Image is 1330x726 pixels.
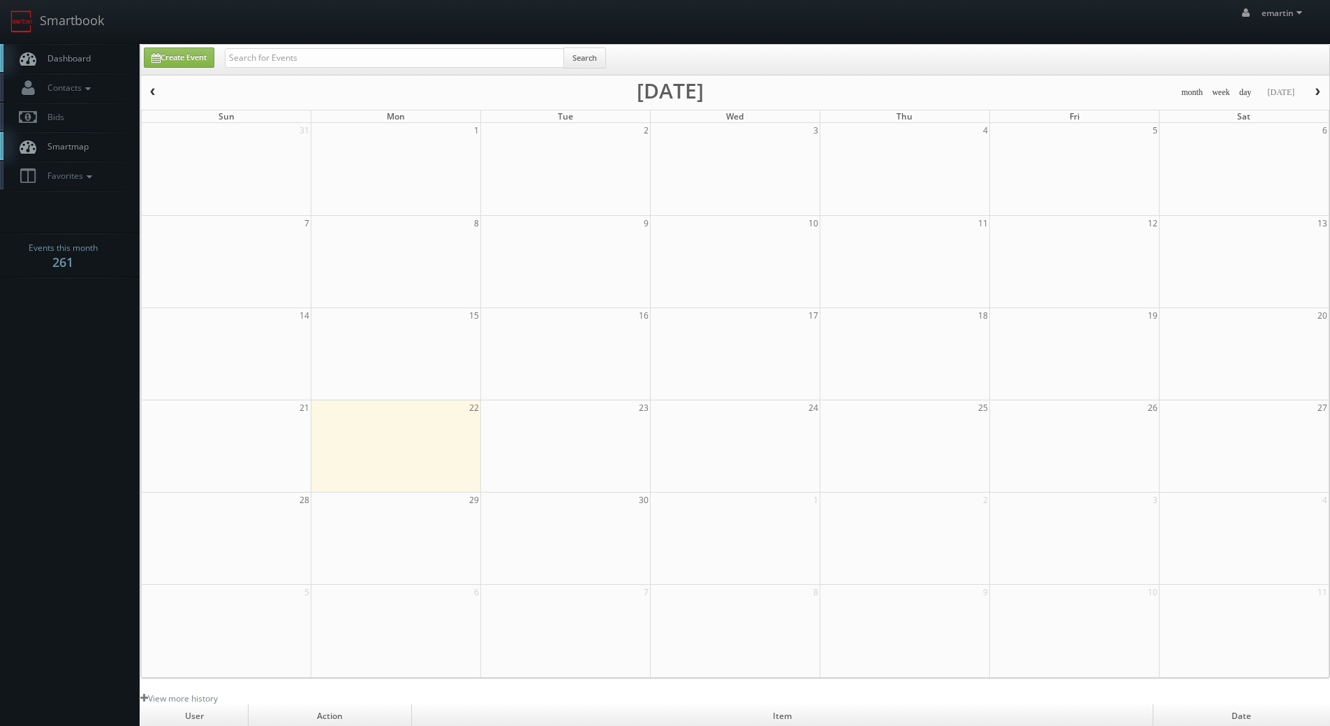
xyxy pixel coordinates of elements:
span: 1 [812,493,820,507]
span: Wed [726,110,744,122]
span: Smartmap [40,140,89,152]
span: Tue [558,110,573,122]
span: Thu [896,110,912,122]
span: 18 [977,308,989,323]
span: 8 [812,585,820,600]
span: 10 [807,216,820,231]
h2: [DATE] [637,84,704,98]
span: 2 [642,123,650,138]
img: smartbook-logo.png [10,10,33,33]
button: week [1207,84,1235,101]
span: Fri [1070,110,1079,122]
span: 7 [642,585,650,600]
input: Search for Events [225,48,564,68]
span: 28 [298,493,311,507]
span: Mon [387,110,405,122]
span: 5 [1151,123,1159,138]
span: 6 [473,585,480,600]
button: [DATE] [1262,84,1299,101]
span: 8 [473,216,480,231]
span: 5 [303,585,311,600]
span: 3 [1151,493,1159,507]
span: 29 [468,493,480,507]
span: 9 [642,216,650,231]
span: 22 [468,400,480,415]
span: 20 [1316,308,1329,323]
button: day [1234,84,1257,101]
span: 14 [298,308,311,323]
span: 31 [298,123,311,138]
span: Events this month [29,241,98,255]
span: 13 [1316,216,1329,231]
a: View more history [140,692,218,704]
span: Sat [1237,110,1250,122]
a: Create Event [144,48,214,68]
span: Contacts [40,82,94,94]
span: 19 [1146,308,1159,323]
span: 10 [1146,585,1159,600]
span: 7 [303,216,311,231]
span: Sun [219,110,235,122]
span: 30 [637,493,650,507]
span: 4 [1321,493,1329,507]
span: 1 [473,123,480,138]
span: 11 [1316,585,1329,600]
span: 15 [468,308,480,323]
strong: 261 [52,254,73,270]
span: 4 [982,123,989,138]
span: 26 [1146,400,1159,415]
span: 27 [1316,400,1329,415]
span: 3 [812,123,820,138]
span: 11 [977,216,989,231]
button: month [1176,84,1208,101]
span: Dashboard [40,52,91,64]
span: 17 [807,308,820,323]
span: 9 [982,585,989,600]
span: 12 [1146,216,1159,231]
span: Bids [40,111,64,123]
span: 2 [982,493,989,507]
span: 25 [977,400,989,415]
span: 21 [298,400,311,415]
span: 23 [637,400,650,415]
span: 16 [637,308,650,323]
button: Search [563,48,606,68]
span: 6 [1321,123,1329,138]
span: emartin [1262,7,1306,19]
span: Favorites [40,170,96,182]
span: 24 [807,400,820,415]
